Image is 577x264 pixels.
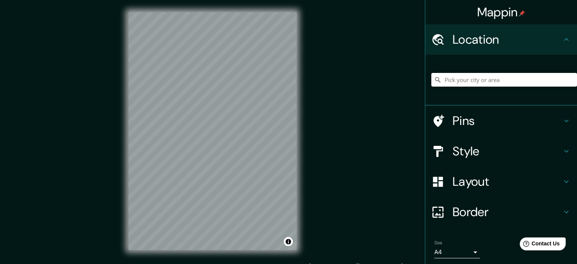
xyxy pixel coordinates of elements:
[425,106,577,136] div: Pins
[284,237,293,246] button: Toggle attribution
[519,10,525,16] img: pin-icon.png
[129,12,297,250] canvas: Map
[425,136,577,166] div: Style
[425,197,577,227] div: Border
[453,174,562,189] h4: Layout
[453,144,562,159] h4: Style
[434,246,480,258] div: A4
[453,32,562,47] h4: Location
[434,240,442,246] label: Size
[477,5,525,20] h4: Mappin
[509,234,569,256] iframe: Help widget launcher
[453,204,562,220] h4: Border
[425,166,577,197] div: Layout
[431,73,577,87] input: Pick your city or area
[453,113,562,128] h4: Pins
[425,24,577,55] div: Location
